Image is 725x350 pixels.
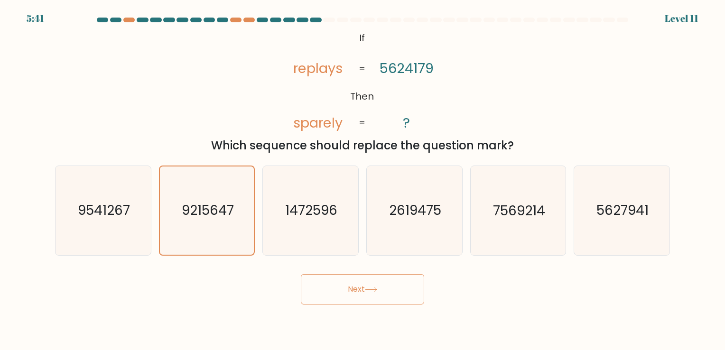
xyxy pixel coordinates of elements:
text: 9215647 [182,202,234,220]
tspan: = [359,62,366,75]
tspan: sparely [294,113,343,132]
text: 7569214 [493,202,545,220]
tspan: = [359,117,366,130]
tspan: If [360,31,365,45]
div: 5:41 [27,11,44,26]
tspan: Then [351,90,374,103]
svg: @import url('[URL][DOMAIN_NAME]); [277,28,447,133]
text: 9541267 [78,202,130,220]
div: Which sequence should replace the question mark? [61,137,664,154]
tspan: replays [294,59,343,78]
button: Next [301,274,424,304]
text: 5627941 [596,202,649,220]
div: Level 11 [665,11,698,26]
tspan: 5624179 [380,59,434,78]
text: 2619475 [389,202,441,220]
text: 1472596 [286,202,338,220]
tspan: ? [403,113,410,132]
